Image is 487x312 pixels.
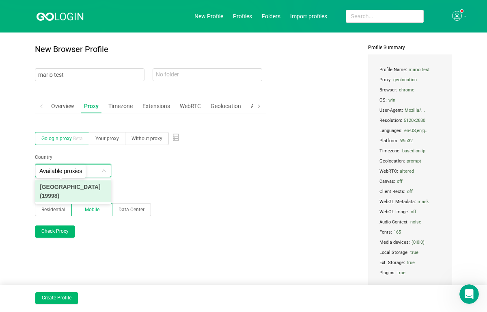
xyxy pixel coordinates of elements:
div: Available proxies [36,165,86,178]
span: Gologin proxy [41,136,83,141]
span: true [410,248,418,257]
span: chrome [399,85,414,95]
span: WebGL Metadata : [378,197,442,207]
i: icon: down [101,168,106,174]
span: geolocation [393,75,417,84]
span: Resolution : [378,115,442,126]
span: mask [418,197,429,206]
div: now im off to trust pilot aswell, pathetic. [36,192,149,208]
span: 5120x2880 [404,116,425,125]
span: Local Storage : [378,247,442,258]
span: win [388,95,395,105]
span: Type [35,193,266,203]
a: Import profiles [290,13,327,19]
span: WebGL Image : [378,207,442,217]
span: Without proxy [131,136,162,141]
button: Send a message… [139,247,152,260]
span: prompt [407,156,421,166]
span: true [407,258,415,267]
span: based on ip [402,146,425,156]
span: Residential [41,207,65,212]
div: Could you please send card expiration date? Our finance team will find your payment. [6,128,133,162]
i: icon: right [257,104,261,108]
span: ( 0 | 0 | 0 ) [412,238,425,247]
div: Stepan says… [6,128,156,168]
div: It will help to find payment if it is stuck somewhere. If it is possible, please provide card exp... [13,224,127,264]
span: Languages : [378,126,442,136]
span: User-Agent : [378,105,442,115]
span: Platform : [378,136,442,146]
i: icon: database [172,134,179,141]
input: Profile Name [35,68,144,81]
div: knauffmichael.mk@gmail.com says… [6,187,156,219]
span: Canvas : [378,176,442,186]
div: $49 a month and you cant even make a profile lol [36,101,149,117]
span: Ext. Storage : [378,258,442,268]
a: Folders [262,13,280,19]
a: Profiles [233,13,252,19]
span: Data Center [119,207,144,212]
span: Media devices : [378,237,442,247]
sup: 1 [461,10,463,12]
div: you have my reciept number [67,173,149,181]
span: altered [400,167,414,176]
textarea: Message… [7,233,155,247]
span: Mobile [85,207,99,212]
a: New Profile [194,13,223,19]
li: [GEOGRAPHIC_DATA] [35,180,111,202]
button: Create Profile [35,292,78,304]
div: knauffmichael.mk@gmail.com says… [6,96,156,128]
input: No folder [155,71,260,79]
span: Audio Context : [378,217,442,227]
div: Advanced [248,99,279,114]
div: Geolocation [207,99,244,114]
div: Overview [48,99,78,114]
span: Profile Summary [368,45,452,50]
span: Plugins : [378,268,442,278]
p: Active in the last 15m [39,10,97,18]
div: now im off to trust pilot aswell, pathetic. [29,187,156,212]
span: Proxy : [378,75,442,85]
div: Extensions [139,99,173,114]
div: WebRTC [177,99,204,114]
span: Win32 [400,136,413,145]
div: Could you please send card expiration date? Our finance team will find your payment. [13,133,127,157]
div: knauffmichael.mk@gmail.com says… [6,168,156,187]
span: noise [410,217,421,227]
span: off [397,177,403,186]
button: Check Proxy [35,225,75,238]
button: Gif picker [26,250,32,256]
button: Upload attachment [39,250,45,256]
img: Profile image for Stepan [23,4,36,17]
span: en-US,en;q... [404,126,429,135]
button: go back [5,3,21,19]
span: Country [35,154,111,164]
input: Search... [346,10,424,23]
h1: New Browser Profile [35,45,266,54]
span: 165 [394,227,401,237]
button: Emoji picker [13,250,19,256]
span: Fonts : [378,227,442,237]
span: Your proxy [95,136,119,141]
span: WebRTC : [378,166,442,176]
span: Timezone : [378,146,442,156]
span: true [397,268,405,277]
i: icon: left [39,104,43,108]
div: Proxy [81,99,102,114]
iframe: Intercom live chat [459,284,479,304]
span: Profile Name : [378,65,442,75]
span: ( 19998 ) [40,193,59,199]
h1: Stepan [39,4,62,10]
span: Client Rects : [378,186,442,197]
div: $49 a month and you cant even make a profile lol [29,96,156,121]
span: Browser : [378,85,442,95]
div: It will help to find payment if it is stuck somewhere. If it is possible, please provide card exp... [6,219,133,269]
div: Stepan says… [6,219,156,269]
span: Mozilla/... [405,106,425,115]
span: off [411,207,416,217]
span: off [407,187,413,196]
